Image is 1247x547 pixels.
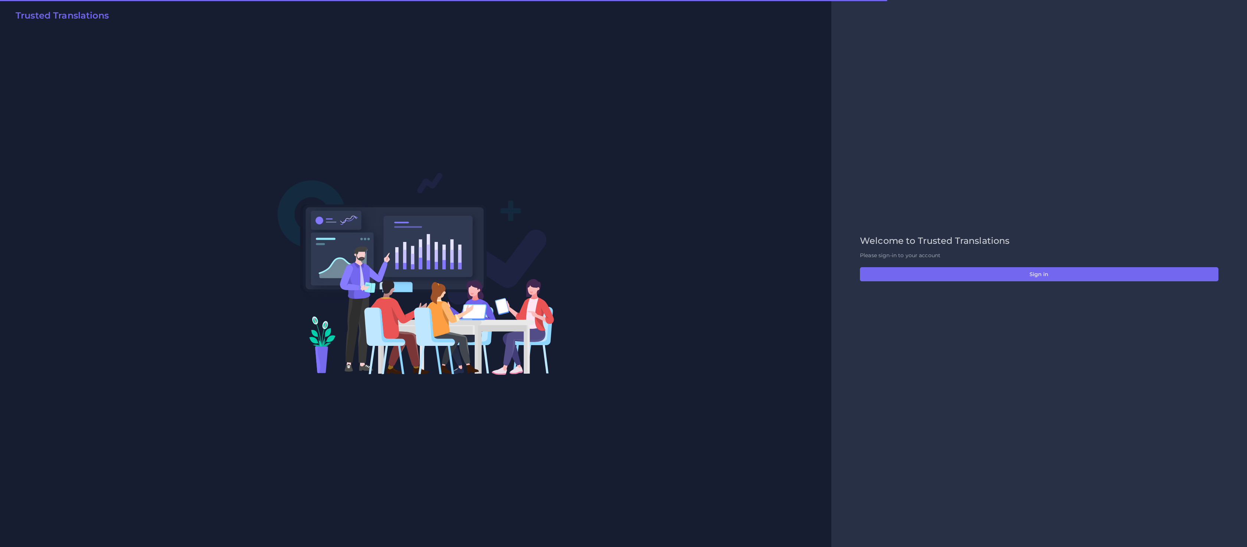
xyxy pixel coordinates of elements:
img: Login V2 [277,172,554,375]
h2: Trusted Translations [16,10,109,21]
a: Trusted Translations [10,10,109,24]
p: Please sign-in to your account [860,252,1218,259]
button: Sign in [860,267,1218,281]
h2: Welcome to Trusted Translations [860,236,1218,246]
